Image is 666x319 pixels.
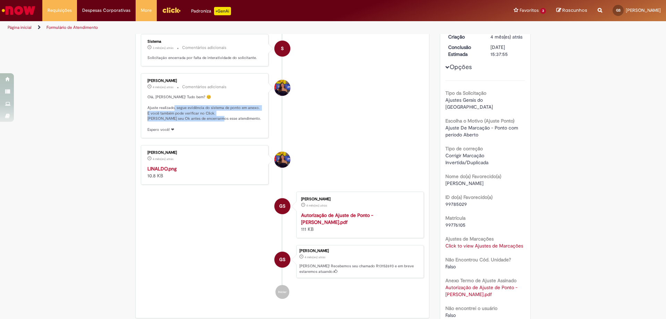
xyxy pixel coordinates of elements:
[274,252,290,268] div: Gabriel Felipe Valera de Sousa
[490,33,523,40] div: 10/06/2025 11:34:18
[445,277,516,284] b: Anexo Termo de Ajuste Assinado
[445,152,488,166] span: Corrigir Marcação Invertida/Duplicada
[540,8,546,14] span: 3
[299,249,420,253] div: [PERSON_NAME]
[214,7,231,15] p: +GenAi
[306,203,327,208] span: 4 mês(es) atrás
[153,157,173,161] span: 4 mês(es) atrás
[141,7,152,14] span: More
[147,94,263,133] p: Olá, [PERSON_NAME]! Tudo bem? 😊 Ajuste realizado, segue evidência do sistema de ponto em anexo. E...
[556,7,587,14] a: Rascunhos
[445,284,519,297] a: Download de Autorização de Ajuste de Ponto - linaldo maio.pdf
[147,55,263,61] p: Solicitação encerrada por falta de interatividade do solicitante.
[626,7,661,13] span: [PERSON_NAME]
[445,263,456,270] span: Falso
[445,243,523,249] a: Click to view Ajustes de Marcações
[490,44,523,58] div: [DATE] 15:37:55
[274,41,290,57] div: System
[274,80,290,96] div: Gabriela Pontes Ribeiro
[445,145,483,152] b: Tipo de correção
[182,45,227,51] small: Comentários adicionais
[147,40,263,44] div: Sistema
[147,79,263,83] div: [PERSON_NAME]
[147,151,263,155] div: [PERSON_NAME]
[153,46,173,50] span: 3 mês(es) atrás
[182,84,227,90] small: Comentários adicionais
[153,46,173,50] time: 20/06/2025 14:58:59
[445,201,467,207] span: 99785029
[82,7,130,14] span: Despesas Corporativas
[445,125,520,138] span: Ajuste De Marcação - Ponto com período Aberto
[8,25,32,30] a: Página inicial
[445,173,501,179] b: Nome do(a) Favorecido(a)
[445,257,511,263] b: Não Encontrou Cód. Unidade?
[520,7,539,14] span: Favoritos
[153,85,173,89] span: 4 mês(es) atrás
[445,222,466,228] span: 99776105
[445,97,493,110] span: Ajustes Gerais do [GEOGRAPHIC_DATA]
[191,7,231,15] div: Padroniza
[443,44,486,58] dt: Conclusão Estimada
[562,7,587,14] span: Rascunhos
[305,255,325,259] time: 10/06/2025 11:34:18
[153,85,173,89] time: 11/06/2025 16:58:58
[153,157,173,161] time: 11/06/2025 16:58:46
[445,215,466,221] b: Matrícula
[445,236,494,242] b: Ajustes de Marcações
[141,245,424,278] li: Gabriel Felipe Valera de Sousa
[305,255,325,259] span: 4 mês(es) atrás
[299,263,420,274] p: [PERSON_NAME]! Recebemos seu chamado R13152693 e em breve estaremos atuando.
[279,251,285,268] span: GS
[490,34,522,40] span: 4 mês(es) atrás
[301,197,417,201] div: [PERSON_NAME]
[445,305,497,311] b: Não encontrei o usuário
[141,27,424,306] ul: Histórico de tíquete
[1,3,36,17] img: ServiceNow
[445,90,486,96] b: Tipo da Solicitação
[445,118,514,124] b: Escolha o Motivo (Ajuste Ponto)
[274,198,290,214] div: Gabriel Felipe Valera de Sousa
[281,40,284,57] span: S
[147,166,177,172] a: LINALDO.png
[306,203,327,208] time: 10/06/2025 11:33:42
[46,25,98,30] a: Formulário de Atendimento
[616,8,621,12] span: GS
[301,212,373,225] a: Autorização de Ajuste de Ponto - [PERSON_NAME].pdf
[445,180,484,186] span: [PERSON_NAME]
[274,152,290,168] div: Gabriela Pontes Ribeiro
[445,312,456,318] span: Falso
[301,212,417,233] div: 111 KB
[445,194,493,200] b: ID do(a) Favorecido(a)
[147,165,263,179] div: 10.8 KB
[162,5,181,15] img: click_logo_yellow_360x200.png
[5,21,439,34] ul: Trilhas de página
[48,7,72,14] span: Requisições
[443,33,486,40] dt: Criação
[279,198,285,215] span: GS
